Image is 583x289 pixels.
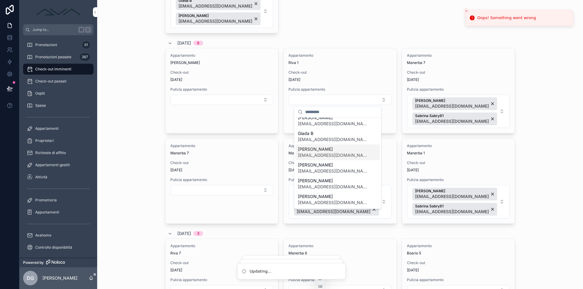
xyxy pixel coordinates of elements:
span: Manerba 7 [407,60,510,65]
span: Check-out [407,160,510,165]
span: Pulizia appartamento [407,177,510,182]
span: Boario 5 [407,251,510,256]
span: Jump to... [32,27,76,32]
a: Appartamento[PERSON_NAME]Check-out[DATE]Pulizia appartamentoSelect Button [165,48,278,133]
span: Pulizia appartamento [407,277,510,282]
span: Appartamento [170,143,273,148]
span: [EMAIL_ADDRESS][DOMAIN_NAME] [415,193,489,200]
a: Richieste di affitto [23,147,94,158]
img: App logo [34,7,83,17]
span: [EMAIL_ADDRESS][DOMAIN_NAME] [179,18,252,24]
span: [DATE] [288,77,391,82]
span: Appartamento [288,53,391,58]
span: [DATE] [407,168,510,173]
button: Select Button [289,185,391,218]
button: Select Button [407,185,510,218]
span: Appartamento [407,143,510,148]
span: Richieste di affitto [35,150,66,155]
span: Spese [35,103,46,108]
a: Appuntamenti [23,207,94,218]
a: Powered by [19,258,97,267]
a: Appartamenti [23,123,94,134]
span: Manerba 1 [407,151,510,156]
div: Suggestions [294,118,381,209]
span: Check-out [288,160,391,165]
span: Check-out [170,160,273,165]
button: Jump to...K [23,24,94,35]
span: Appartamento [170,244,273,248]
a: AppartamentoManerba 7Check-out[DATE]Pulizia appartamentoSelect Button [402,48,515,133]
span: Powered by [23,260,44,265]
span: [PERSON_NAME] [298,178,370,184]
span: Sabrina Sabry81 [415,113,489,118]
span: Ospiti [35,91,45,96]
a: Proprietari [23,135,94,146]
a: Prenotazioni passate387 [23,52,94,62]
span: Appartamento [407,244,510,248]
span: Pulizia appartamento [288,277,391,282]
span: [PERSON_NAME] [298,162,370,168]
span: [PERSON_NAME] [298,146,370,152]
span: Avahome [35,233,51,238]
span: Check-out imminenti [35,67,71,72]
span: Check-out [407,70,510,75]
a: AppartamentoManerba 7Check-out[DATE]Pulizia appartamentoSelect Button [165,138,278,224]
span: K [86,27,90,32]
div: 3 [197,231,199,236]
span: Prenotazioni passate [35,55,71,59]
a: Attività [23,172,94,183]
span: Appartamenti gestiti [35,163,70,167]
span: Appartamento [170,53,273,58]
span: Pulizia appartamento [407,87,510,92]
button: Select Button [171,185,273,195]
span: Pulizia appartamento [170,277,273,282]
span: Manerba 7 [170,151,273,156]
span: [EMAIL_ADDRESS][DOMAIN_NAME] [297,209,370,215]
span: [EMAIL_ADDRESS][DOMAIN_NAME] [415,209,489,215]
button: Select Button [171,95,273,105]
span: Riva 1 [288,60,391,65]
div: Updating... [250,268,271,274]
span: [EMAIL_ADDRESS][DOMAIN_NAME] [298,121,370,127]
span: Giada B [298,130,370,136]
span: [EMAIL_ADDRESS][DOMAIN_NAME] [298,168,370,174]
span: Check-out passati [35,79,66,84]
span: Pulizia appartamento [170,87,273,92]
button: Unselect 10 [412,188,498,200]
span: [DATE] [177,40,191,46]
a: Appartamenti gestiti [23,160,94,170]
span: [EMAIL_ADDRESS][DOMAIN_NAME] [415,103,489,109]
a: Check-out imminenti [23,64,94,75]
button: Unselect 8 [412,203,498,216]
a: Controllo disponibilità [23,242,94,253]
div: 387 [80,53,90,61]
span: DG [27,274,34,282]
span: Riva 7 [170,251,273,256]
span: [EMAIL_ADDRESS][DOMAIN_NAME] [298,184,370,190]
button: Close toast [463,8,469,14]
span: Sabrina Sabry81 [415,204,489,209]
span: [EMAIL_ADDRESS][DOMAIN_NAME] [298,152,370,158]
span: Check-out [288,70,391,75]
button: Unselect 8 [294,203,379,216]
span: [DATE] [407,77,510,82]
span: [PERSON_NAME] [298,115,370,121]
span: Pulizia appartamento [170,177,273,182]
span: Manerba 6A [288,151,391,156]
span: [DATE] [288,168,391,173]
span: [EMAIL_ADDRESS][DOMAIN_NAME] [298,136,370,143]
div: 61 [83,41,90,49]
button: Select Button [407,95,510,128]
span: [PERSON_NAME] [298,193,370,200]
span: Check-out [170,260,273,265]
div: scrollable content [19,35,97,258]
span: [PERSON_NAME] [415,189,489,193]
button: Unselect 4 [176,12,261,25]
span: Appuntamenti [35,210,59,215]
a: Ospiti [23,88,94,99]
span: Promemoria [35,198,57,203]
span: [PERSON_NAME] [170,60,273,65]
span: [DATE] [407,268,510,273]
a: AppartamentoManerba 1Check-out[DATE]Pulizia appartamentoSelect Button [402,138,515,224]
span: Check-out [170,70,273,75]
